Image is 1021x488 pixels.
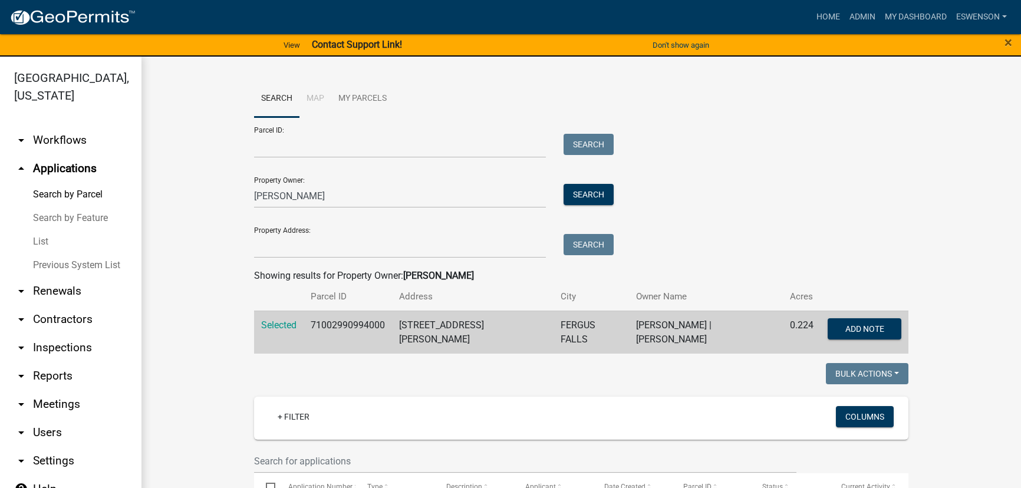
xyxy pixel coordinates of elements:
[812,6,845,28] a: Home
[14,369,28,383] i: arrow_drop_down
[783,311,821,354] td: 0.224
[554,283,628,311] th: City
[268,406,319,427] a: + Filter
[564,184,614,205] button: Search
[836,406,894,427] button: Columns
[648,35,714,55] button: Don't show again
[331,80,394,118] a: My Parcels
[312,39,402,50] strong: Contact Support Link!
[14,161,28,176] i: arrow_drop_up
[14,312,28,327] i: arrow_drop_down
[826,363,908,384] button: Bulk Actions
[14,426,28,440] i: arrow_drop_down
[629,311,783,354] td: [PERSON_NAME] | [PERSON_NAME]
[1004,35,1012,50] button: Close
[403,270,474,281] strong: [PERSON_NAME]
[783,283,821,311] th: Acres
[828,318,901,339] button: Add Note
[254,269,908,283] div: Showing results for Property Owner:
[14,454,28,468] i: arrow_drop_down
[845,6,880,28] a: Admin
[14,133,28,147] i: arrow_drop_down
[14,397,28,411] i: arrow_drop_down
[880,6,951,28] a: My Dashboard
[261,319,297,331] a: Selected
[951,6,1012,28] a: eswenson
[254,449,796,473] input: Search for applications
[845,324,884,333] span: Add Note
[392,283,554,311] th: Address
[1004,34,1012,51] span: ×
[14,284,28,298] i: arrow_drop_down
[304,311,392,354] td: 71002990994000
[564,234,614,255] button: Search
[14,341,28,355] i: arrow_drop_down
[554,311,628,354] td: FERGUS FALLS
[392,311,554,354] td: [STREET_ADDRESS][PERSON_NAME]
[304,283,392,311] th: Parcel ID
[254,80,299,118] a: Search
[629,283,783,311] th: Owner Name
[564,134,614,155] button: Search
[279,35,305,55] a: View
